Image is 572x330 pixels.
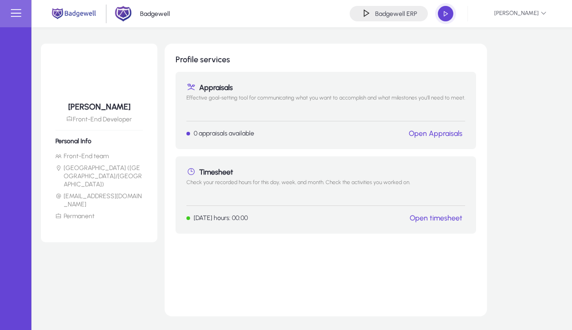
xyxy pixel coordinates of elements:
[55,212,143,220] li: Permanent
[475,6,547,21] span: [PERSON_NAME]
[55,152,143,160] li: Front-End team
[176,55,476,65] h1: Profile services
[81,58,117,95] img: 39.jpeg
[407,213,465,223] button: Open timesheet
[115,5,132,22] img: 2.png
[55,137,143,145] h6: Personal Info
[409,129,462,138] a: Open Appraisals
[140,10,170,18] p: Badgewell
[468,5,554,22] button: [PERSON_NAME]
[406,129,465,138] button: Open Appraisals
[194,130,254,137] p: 0 appraisals available
[375,10,417,18] h4: Badgewell ERP
[55,115,143,123] p: Front-End Developer
[186,83,465,92] h1: Appraisals
[50,7,98,20] img: main.png
[186,95,465,114] p: Effective goal-setting tool for communicating what you want to accomplish and what milestones you...
[186,179,465,198] p: Check your recorded hours for this day, week, and month. Check the activities you worked on.
[410,214,462,222] a: Open timesheet
[55,102,143,112] h5: [PERSON_NAME]
[55,164,143,189] li: [GEOGRAPHIC_DATA] ([GEOGRAPHIC_DATA]/[GEOGRAPHIC_DATA])
[194,214,248,222] p: [DATE] hours: 00:00
[55,192,143,209] li: [EMAIL_ADDRESS][DOMAIN_NAME]
[186,167,465,176] h1: Timesheet
[475,6,491,21] img: 39.jpeg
